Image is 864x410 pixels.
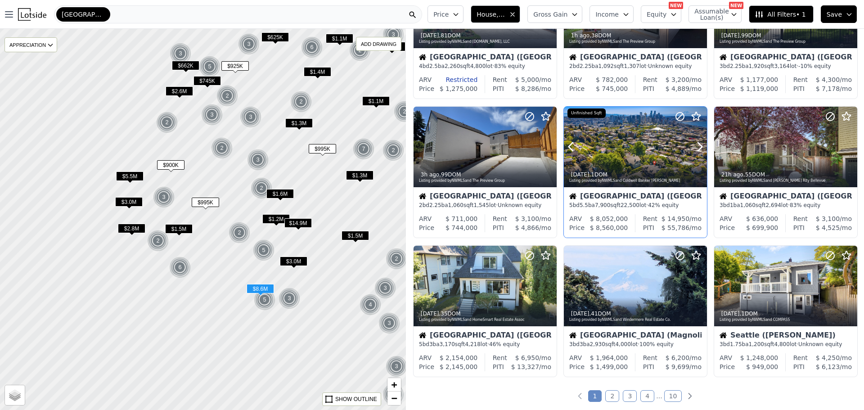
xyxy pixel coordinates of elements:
[445,224,477,231] span: $ 744,000
[569,63,702,70] div: 2 bd 2.25 ba sqft lot · Unknown equity
[221,61,249,74] div: $925K
[746,224,778,231] span: $ 699,900
[654,84,702,93] div: /mo
[419,341,551,348] div: 5 bd 3 ba sqft lot · 46% equity
[115,197,143,207] span: $3.0M
[157,160,184,173] div: $900K
[349,40,371,61] img: g1.png
[440,341,455,347] span: 3,170
[720,214,732,223] div: ARV
[157,160,184,170] span: $900K
[192,198,219,207] span: $995K
[360,294,381,315] div: 4
[474,202,489,208] span: 1,545
[515,354,539,361] span: $ 6,950
[432,75,477,84] div: Restricted
[346,171,373,180] span: $1.3M
[266,189,294,202] div: $1.6M
[816,76,840,83] span: $ 4,300
[378,42,405,51] span: $995K
[816,354,840,361] span: $ 4,250
[571,32,589,39] time: 2025-08-22 16:43
[563,245,706,377] a: [DATE],41DOMListing provided byNWMLSand Windermere Real Estate Co.House[GEOGRAPHIC_DATA] (Magnoli...
[427,5,463,23] button: Price
[419,39,552,45] div: Listing provided by NWMLS and [DOMAIN_NAME], LLC
[515,85,539,92] span: $ 8,286
[229,222,250,243] div: 2
[172,61,199,74] div: $662K
[386,248,408,270] img: g1.png
[569,39,702,45] div: Listing provided by NWMLS and The Preview Group
[290,91,312,113] div: 2
[349,40,371,61] div: 2
[816,215,840,222] span: $ 3,100
[153,186,175,208] div: 3
[563,106,706,238] a: [DATE],1DOMListing provided byNWMLSand Coldwell Banker [PERSON_NAME]Unfinished SqftHouse[GEOGRAPH...
[342,231,369,244] div: $1.5M
[666,363,689,370] span: $ 9,699
[221,61,249,71] span: $925K
[419,223,434,232] div: Price
[643,75,657,84] div: Rent
[240,106,262,128] img: g1.png
[493,223,504,232] div: PITI
[590,363,628,370] span: $ 1,499,000
[567,108,606,118] div: Unfinished Sqft
[251,177,272,199] div: 2
[569,317,702,323] div: Listing provided by NWMLS and Windermere Real Estate Co.
[720,54,852,63] div: [GEOGRAPHIC_DATA] ([GEOGRAPHIC_DATA])
[755,10,805,19] span: All Filters • 1
[386,356,408,377] img: g1.png
[643,362,654,371] div: PITI
[419,353,432,362] div: ARV
[419,84,434,93] div: Price
[170,43,191,64] div: 3
[247,149,269,171] img: g1.png
[507,214,551,223] div: /mo
[624,63,639,69] span: 1,307
[394,101,416,122] img: g1.png
[720,84,735,93] div: Price
[216,85,238,107] img: g1.png
[386,248,407,270] div: 2
[147,230,169,252] div: 2
[661,215,689,222] span: $ 14,950
[382,140,405,161] img: g1.png
[448,202,463,208] span: 1,060
[765,202,781,208] span: 2,694
[413,106,556,238] a: 3h ago,99DOMListing provided byNWMLSand The Preview GroupHouse[GEOGRAPHIC_DATA] ([GEOGRAPHIC_DATA...
[261,32,289,45] div: $625K
[309,144,336,153] span: $995K
[816,224,840,231] span: $ 4,525
[238,33,260,55] div: 3
[504,362,551,371] div: /mo
[805,223,852,232] div: /mo
[382,383,405,405] img: g1.png
[808,214,852,223] div: /mo
[527,5,582,23] button: Gross Gain
[279,288,300,309] div: 3
[793,75,808,84] div: Rent
[433,10,449,19] span: Price
[569,32,702,39] div: , 38 DOM
[304,67,331,77] span: $1.4M
[240,106,261,128] div: 3
[266,189,294,198] span: $1.6M
[569,75,582,84] div: ARV
[419,332,551,341] div: [GEOGRAPHIC_DATA] ([GEOGRAPHIC_DATA])
[156,112,178,133] div: 2
[118,224,145,233] span: $2.8M
[284,218,312,228] span: $14.9M
[440,85,478,92] span: $ 1,275,000
[793,214,808,223] div: Rent
[261,32,289,42] span: $625K
[507,353,551,362] div: /mo
[511,363,539,370] span: $ 13,327
[169,257,191,278] div: 6
[793,353,808,362] div: Rent
[374,277,396,299] img: g1.png
[342,231,369,240] span: $1.5M
[714,106,857,238] a: 21h ago,55DOMListing provided byNWMLSand [PERSON_NAME] Rlty BellevueHouse[GEOGRAPHIC_DATA] ([GEOG...
[621,202,639,208] span: 22,500
[507,75,551,84] div: /mo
